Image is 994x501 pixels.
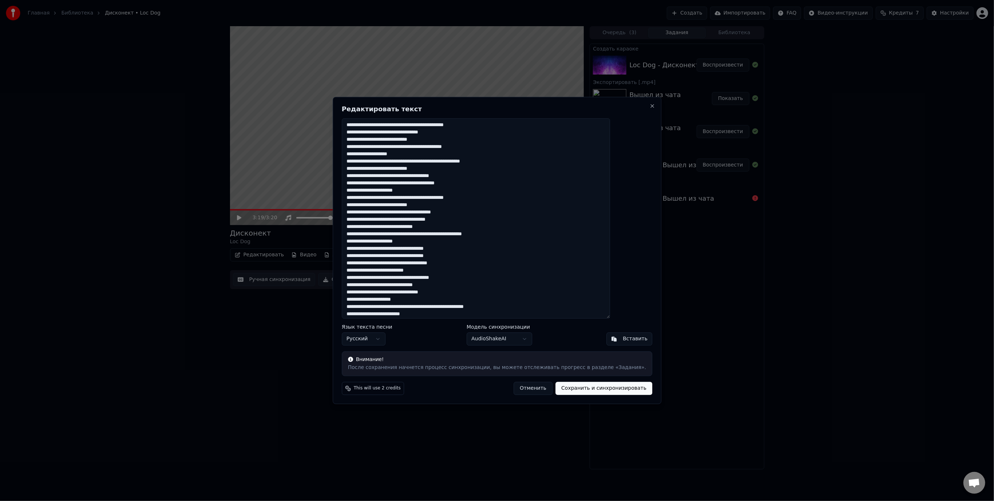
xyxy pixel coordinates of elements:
label: Модель синхронизации [467,325,532,330]
button: Вставить [606,333,652,346]
label: Язык текста песни [342,325,392,330]
h2: Редактировать текст [342,106,652,112]
button: Сохранить и синхронизировать [555,382,652,395]
button: Отменить [514,382,553,395]
span: This will use 2 credits [354,386,401,392]
div: После сохранения начнется процесс синхронизации, вы можете отслеживать прогресс в разделе «Задания». [348,364,646,372]
div: Внимание! [348,356,646,364]
div: Вставить [623,336,648,343]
